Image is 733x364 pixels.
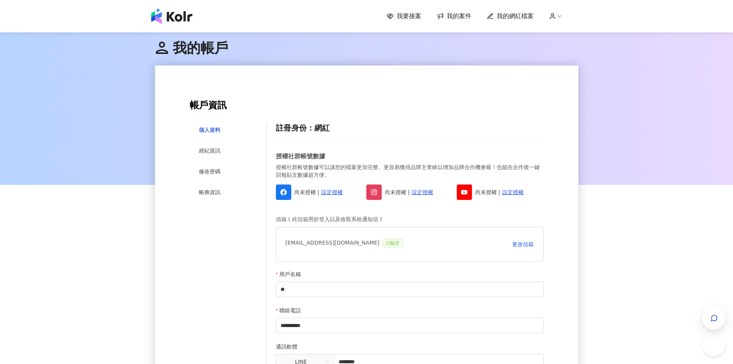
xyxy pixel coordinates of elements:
[199,146,220,155] div: 經紀資訊
[276,342,303,351] label: 通訊軟體
[276,164,544,179] p: 授權社群帳號數據可以讓您的檔案更加完整、更容易獲得品牌主青睞以增加品牌合作機會喔！也能在合作後一鍵回報貼文數據超方便。
[437,12,471,20] a: 我的案件
[199,126,220,134] div: 個人資料
[276,122,544,133] p: 註冊身份：網紅
[321,188,343,196] a: 設定授權
[497,12,534,20] span: 我的網紅檔案
[487,12,534,20] a: 我的網紅檔案
[512,237,534,252] button: 更改信箱
[276,211,544,227] div: 信箱 ( 此信箱用於登入以及收取系統通知信 )
[199,167,220,176] div: 修改密碼
[382,239,402,247] span: 已驗證
[457,185,543,200] div: 尚未授權 |
[512,241,534,247] span: 更改信箱
[447,12,471,20] span: 我的案件
[276,318,544,333] input: 聯絡電話
[155,40,228,56] span: 我的帳戶
[276,185,362,200] div: 尚未授權 |
[276,152,544,161] h6: 授權社群帳號數據
[276,306,307,315] label: 聯絡電話
[412,188,433,196] a: 設定授權
[190,100,544,111] h2: 帳戶資訊
[276,282,544,297] input: 用戶名稱
[151,8,192,24] img: logo
[387,12,421,20] a: 我要接案
[286,237,406,252] div: [EMAIL_ADDRESS][DOMAIN_NAME]
[397,12,421,20] span: 我要接案
[276,270,307,278] label: 用戶名稱
[702,333,725,356] iframe: Help Scout Beacon - Open
[366,185,453,200] div: 尚未授權 |
[502,188,524,196] a: 設定授權
[199,188,220,196] div: 帳務資訊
